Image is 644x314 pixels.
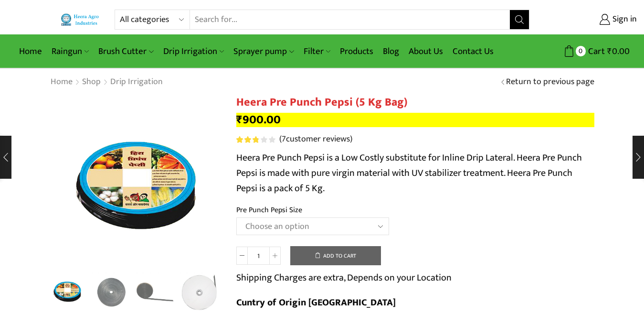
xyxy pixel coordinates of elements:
li: 3 / 5 [136,272,176,311]
nav: Breadcrumb [50,76,163,88]
span: ₹ [607,44,612,59]
p: Shipping Charges are extra, Depends on your Location [236,270,452,285]
button: Search button [510,10,529,29]
a: Ok1 [92,272,131,312]
div: 1 / 5 [50,96,222,268]
div: Rated 2.86 out of 5 [236,136,275,143]
b: Cuntry of Origin [GEOGRAPHIC_DATA] [236,294,396,311]
a: Sign in [544,11,637,28]
a: Home [14,40,47,63]
input: Product quantity [248,247,269,265]
span: Cart [586,45,605,58]
span: 0 [576,46,586,56]
p: Heera Pre Punch Pepsi is a Low Costly substitute for Inline Drip Lateral. Heera Pre Punch Pepsi i... [236,150,594,196]
a: Return to previous page [506,76,594,88]
a: Contact Us [448,40,498,63]
a: 4 [136,272,176,312]
a: Filter [299,40,335,63]
label: Pre Punch Pepsi Size [236,205,302,216]
li: 4 / 5 [180,272,220,311]
a: Raingun [47,40,94,63]
span: 7 [236,136,277,143]
a: Blog [378,40,404,63]
a: 5 [180,272,220,312]
a: Shop [82,76,101,88]
a: Brush Cutter [94,40,158,63]
a: Drip Irrigation [110,76,163,88]
a: (7customer reviews) [279,133,352,146]
button: Add to cart [290,246,381,265]
input: Search for... [190,10,510,29]
a: About Us [404,40,448,63]
a: Products [335,40,378,63]
li: 2 / 5 [92,272,131,311]
img: Heera Pre Punch Pepsi [48,271,87,311]
a: 0 Cart ₹0.00 [539,43,630,60]
img: Heera Pre Punch Pepsi [50,96,222,268]
span: Sign in [610,13,637,26]
bdi: 0.00 [607,44,630,59]
span: ₹ [236,110,243,130]
h1: Heera Pre Punch Pepsi (5 Kg Bag) [236,96,594,109]
span: Rated out of 5 based on customer ratings [236,136,258,143]
li: 1 / 5 [48,272,87,311]
a: Home [50,76,73,88]
a: Sprayer pump [229,40,298,63]
span: 7 [282,132,286,146]
bdi: 900.00 [236,110,281,130]
a: Drip Irrigation [158,40,229,63]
